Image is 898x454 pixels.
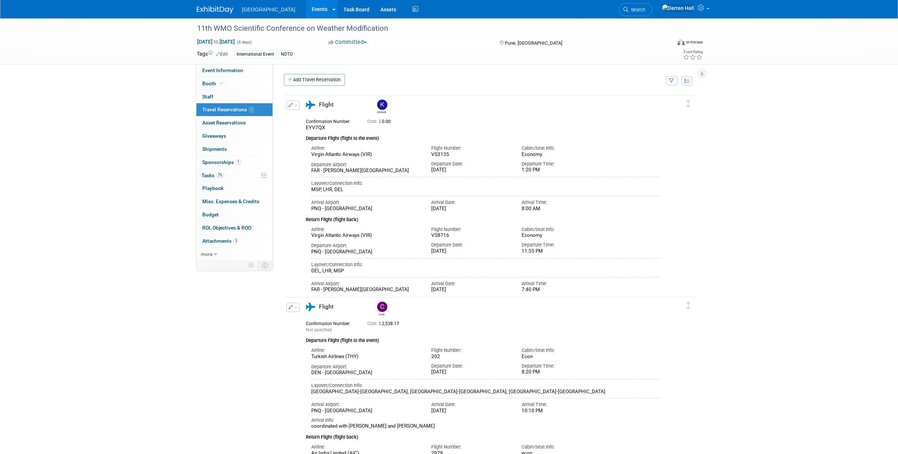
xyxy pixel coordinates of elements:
[202,120,246,126] span: Asset Reservations
[311,370,421,376] div: DEN - [GEOGRAPHIC_DATA]
[687,100,690,107] i: Click and drag to move item
[319,101,334,108] span: Flight
[242,7,296,12] span: [GEOGRAPHIC_DATA]
[311,389,661,395] div: [GEOGRAPHIC_DATA]-[GEOGRAPHIC_DATA], [GEOGRAPHIC_DATA]-[GEOGRAPHIC_DATA], [GEOGRAPHIC_DATA]-[GEOG...
[522,280,601,287] div: Arrival Time:
[687,302,690,309] i: Click and drag to move item
[628,38,703,49] div: Event Format
[306,303,315,311] i: Flight
[367,119,394,124] span: 0.00
[431,199,511,206] div: Arrival Date:
[196,222,273,234] a: ROI, Objectives & ROO
[522,444,601,450] div: Cabin/Seat Info:
[306,333,661,344] div: Departure Flight (flight to the event)
[522,347,601,354] div: Cabin/Seat Info:
[367,321,402,326] span: 2,538.17
[306,429,661,441] div: Return Flight (flight back)
[196,116,273,129] a: Asset Reservations
[522,369,601,375] div: 8:20 PM
[311,249,421,255] div: PNQ - [GEOGRAPHIC_DATA]
[311,152,421,158] div: Virgin Atlantic Airways (VIR)
[377,110,386,114] div: Kurt Hibert
[202,225,251,231] span: ROI, Objectives & ROO
[236,40,252,45] span: (5 days)
[311,280,421,287] div: Arrival Airport:
[196,103,273,116] a: Travel Reservations5
[377,302,387,312] img: Caleb Steele
[431,369,511,375] div: [DATE]
[311,347,421,354] div: Airline:
[311,242,421,249] div: Departure Airport:
[522,242,601,248] div: Departure Time:
[311,161,421,168] div: Departure Airport:
[431,444,511,450] div: Flight Number:
[306,117,356,124] div: Confirmation Number:
[431,363,511,369] div: Departure Date:
[375,100,388,114] div: Kurt Hibert
[197,6,233,14] img: ExhibitDay
[431,226,511,233] div: Flight Number:
[431,242,511,248] div: Departure Date:
[202,172,224,178] span: Tasks
[522,248,601,254] div: 11:55 PM
[628,7,645,12] span: Search
[686,40,703,45] div: In-Person
[367,321,382,326] span: Cost: $
[431,401,511,408] div: Arrival Date:
[196,169,273,182] a: Tasks7%
[311,206,421,212] div: PNQ - [GEOGRAPHIC_DATA]
[431,167,511,173] div: [DATE]
[522,145,601,152] div: Cabin/Seat Info:
[522,161,601,167] div: Departure Time:
[311,408,421,414] div: PNQ - [GEOGRAPHIC_DATA]
[201,251,213,257] span: more
[202,212,219,217] span: Budget
[522,226,601,233] div: Cabin/Seat Info:
[306,319,356,327] div: Confirmation Number:
[196,235,273,248] a: Attachments3
[311,232,421,239] div: Virgin Atlantic Airways (VIR)
[216,52,228,57] a: Edit
[197,38,235,45] span: [DATE] [DATE]
[311,226,421,233] div: Airline:
[677,39,685,45] img: Format-Inperson.png
[311,354,421,360] div: Turkish Airlines (THY)
[202,198,259,204] span: Misc. Expenses & Credits
[306,212,661,223] div: Return Flight (flight back)
[197,50,228,59] td: Tags
[279,51,295,58] div: NDTO
[311,187,661,193] div: MSP, LHR, DEL
[202,94,213,100] span: Staff
[431,354,511,360] div: 202
[367,119,382,124] span: Cost: $
[311,268,661,274] div: DEL, LHR, MSP
[258,261,273,270] td: Toggle Event Tabs
[234,51,276,58] div: International Event
[311,168,421,174] div: FAR - [PERSON_NAME][GEOGRAPHIC_DATA]
[311,444,421,450] div: Airline:
[311,417,661,424] div: Arrival Info:
[213,39,219,45] span: to
[662,4,695,12] img: Darren Hall
[196,143,273,156] a: Shipments
[311,180,661,187] div: Layover/Connection Info:
[245,261,258,270] td: Personalize Event Tab Strip
[202,185,223,191] span: Playbook
[196,90,273,103] a: Staff
[377,312,386,316] div: Caleb Steele
[249,107,254,112] span: 5
[431,145,511,152] div: Flight Number:
[522,354,601,360] div: Econ
[669,79,674,83] i: Filter by Traveler
[431,280,511,287] div: Arrival Date:
[431,152,511,158] div: VS3135
[522,206,601,212] div: 8:00 AM
[196,64,273,77] a: Event Information
[522,363,601,369] div: Departure Time:
[196,130,273,142] a: Giveaways
[202,238,239,244] span: Attachments
[202,81,225,86] span: Booth
[202,67,243,73] span: Event Information
[196,77,273,90] a: Booth
[326,38,369,46] button: Committed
